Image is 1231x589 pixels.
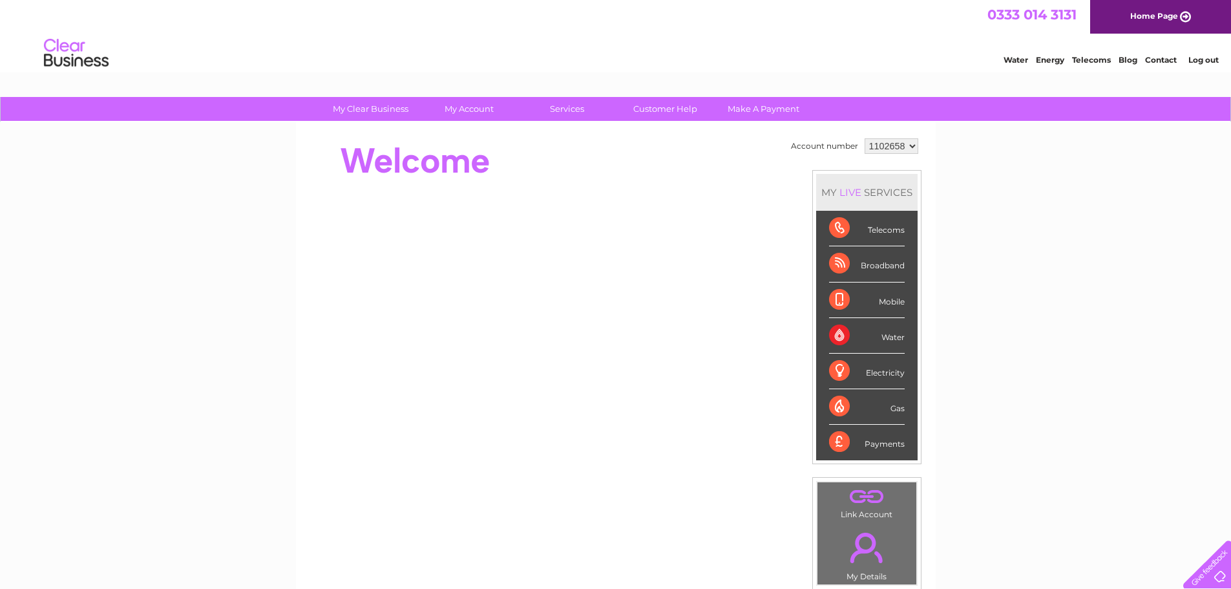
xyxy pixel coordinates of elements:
[1004,55,1028,65] a: Water
[821,525,913,570] a: .
[317,97,424,121] a: My Clear Business
[829,318,905,354] div: Water
[829,425,905,460] div: Payments
[1036,55,1064,65] a: Energy
[43,34,109,73] img: logo.png
[817,482,917,522] td: Link Account
[829,211,905,246] div: Telecoms
[1072,55,1111,65] a: Telecoms
[829,389,905,425] div: Gas
[1119,55,1137,65] a: Blog
[1145,55,1177,65] a: Contact
[829,283,905,318] div: Mobile
[837,186,864,198] div: LIVE
[987,6,1077,23] a: 0333 014 3131
[311,7,921,63] div: Clear Business is a trading name of Verastar Limited (registered in [GEOGRAPHIC_DATA] No. 3667643...
[817,522,917,585] td: My Details
[416,97,522,121] a: My Account
[821,486,913,508] a: .
[829,246,905,282] div: Broadband
[816,174,918,211] div: MY SERVICES
[710,97,817,121] a: Make A Payment
[788,135,861,157] td: Account number
[829,354,905,389] div: Electricity
[514,97,620,121] a: Services
[1188,55,1219,65] a: Log out
[612,97,719,121] a: Customer Help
